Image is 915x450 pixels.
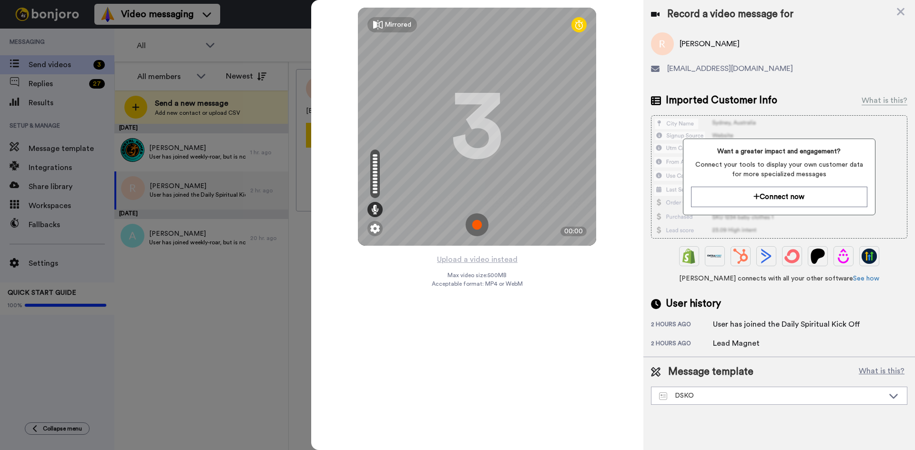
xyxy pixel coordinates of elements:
span: Connect your tools to display your own customer data for more specialized messages [691,160,867,179]
img: ic_record_start.svg [466,213,488,236]
a: See how [853,275,879,282]
span: Message template [668,365,753,379]
img: Patreon [810,249,825,264]
img: Drip [836,249,851,264]
span: Acceptable format: MP4 or WebM [432,280,523,288]
img: Hubspot [733,249,748,264]
span: [EMAIL_ADDRESS][DOMAIN_NAME] [667,63,793,74]
span: Max video size: 500 MB [447,271,507,279]
div: DSKO [659,391,884,400]
button: What is this? [856,365,907,379]
img: Shopify [681,249,697,264]
button: Connect now [691,187,867,207]
img: ic_gear.svg [370,224,380,233]
img: ActiveCampaign [759,249,774,264]
span: User history [666,297,721,311]
div: 00:00 [560,227,587,236]
div: Lead Magnet [713,338,761,349]
span: Want a greater impact and engagement? [691,147,867,156]
img: ConvertKit [784,249,800,264]
div: 3 [451,91,503,162]
div: What is this? [862,95,907,106]
div: 2 hours ago [651,340,713,349]
button: Upload a video instead [434,253,520,266]
div: 2 hours ago [651,320,713,330]
span: [PERSON_NAME] connects with all your other software [651,274,907,283]
span: Imported Customer Info [666,93,777,108]
img: Ontraport [707,249,722,264]
img: GoHighLevel [862,249,877,264]
div: User has joined the Daily Spiritual Kick Off [713,319,860,330]
img: Message-temps.svg [659,392,667,400]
